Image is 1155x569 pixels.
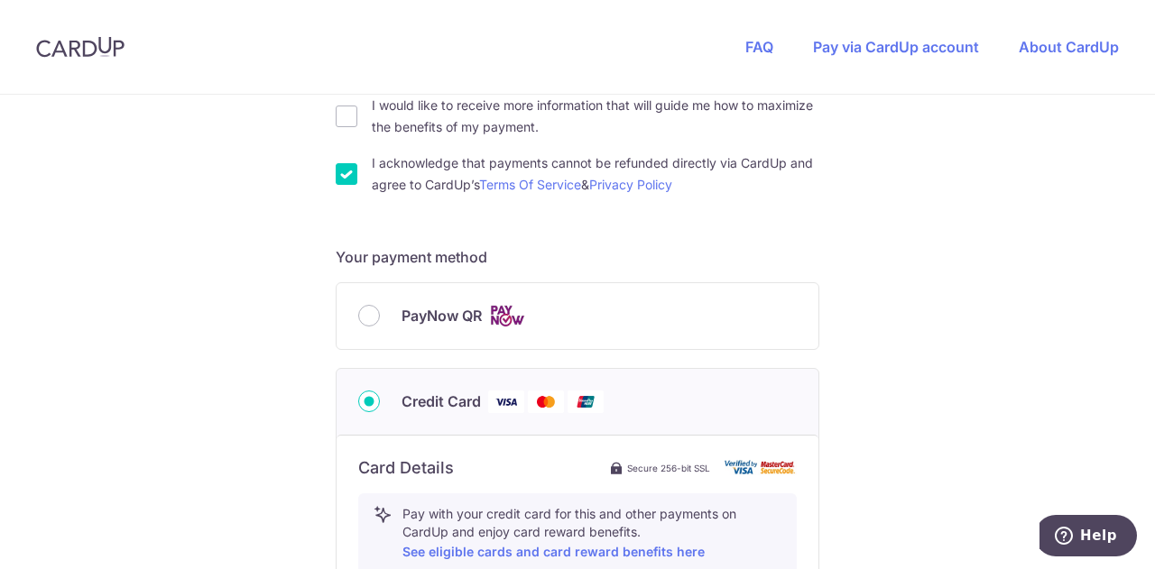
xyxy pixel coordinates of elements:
a: Pay via CardUp account [813,38,979,56]
img: CardUp [36,36,125,58]
span: PayNow QR [402,305,482,326]
p: Pay with your credit card for this and other payments on CardUp and enjoy card reward benefits. [402,505,781,563]
div: Credit Card Visa Mastercard Union Pay [358,390,797,413]
label: I acknowledge that payments cannot be refunded directly via CardUp and agree to CardUp’s & [372,152,819,196]
iframe: Opens a widget where you can find more information [1039,515,1137,560]
a: About CardUp [1019,38,1119,56]
h6: Card Details [358,457,454,479]
img: card secure [725,460,797,475]
img: Union Pay [568,390,604,413]
h5: Your payment method [336,246,819,268]
img: Cards logo [489,305,525,327]
label: I would like to receive more information that will guide me how to maximize the benefits of my pa... [372,95,819,138]
img: Mastercard [528,390,564,413]
div: PayNow QR Cards logo [358,305,797,327]
a: Terms Of Service [479,177,581,192]
span: Secure 256-bit SSL [627,461,710,475]
span: Credit Card [402,390,481,412]
a: FAQ [745,38,773,56]
a: See eligible cards and card reward benefits here [402,544,705,559]
a: Privacy Policy [589,177,672,192]
img: Visa [488,390,524,413]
